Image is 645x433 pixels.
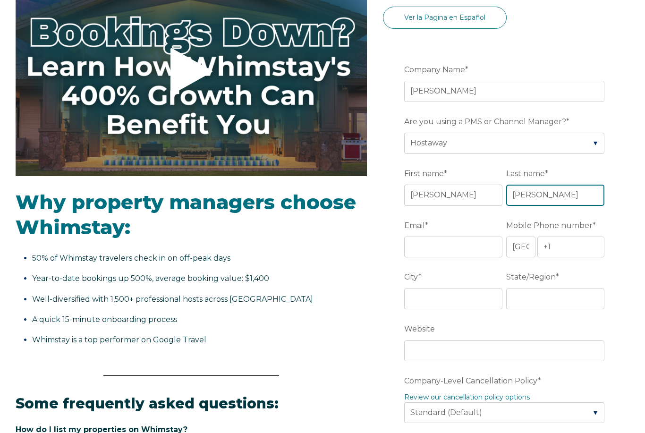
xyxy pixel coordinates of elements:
span: Last name [506,166,545,181]
span: A quick 15-minute onboarding process [32,315,177,324]
span: City [404,270,418,284]
span: First name [404,166,444,181]
a: Review our cancellation policy options [404,393,530,401]
span: Company Name [404,62,465,77]
span: Whimstay is a top performer on Google Travel [32,335,206,344]
span: Website [404,322,435,336]
span: Company-Level Cancellation Policy [404,374,538,388]
span: Why property managers choose Whimstay: [16,190,356,239]
span: Year-to-date bookings up 500%, average booking value: $1,400 [32,274,269,283]
span: Mobile Phone number [506,218,593,233]
span: Well-diversified with 1,500+ professional hosts across [GEOGRAPHIC_DATA] [32,295,313,304]
a: Ver la Pagina en Español [383,7,507,29]
span: State/Region [506,270,556,284]
span: 50% of Whimstay travelers check in on off-peak days [32,254,230,263]
span: Email [404,218,425,233]
span: Some frequently asked questions: [16,395,279,412]
span: Are you using a PMS or Channel Manager? [404,114,566,129]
